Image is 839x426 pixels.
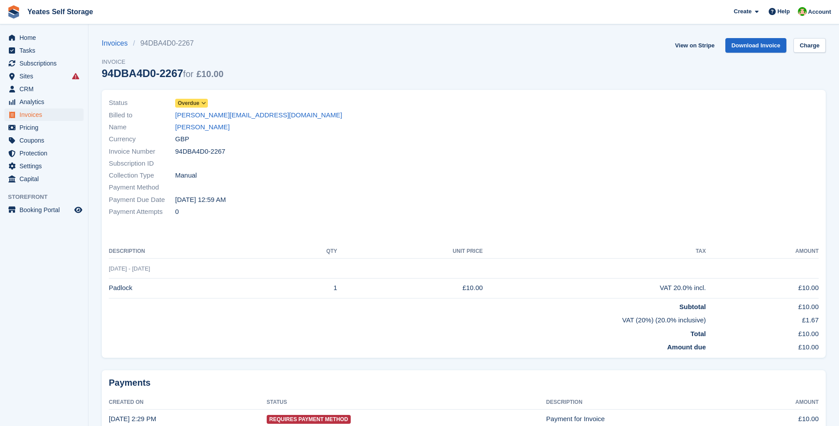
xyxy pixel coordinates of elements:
span: Create [734,7,751,16]
th: Description [109,244,284,259]
a: Charge [793,38,826,53]
a: Preview store [73,205,84,215]
span: Protection [19,147,73,159]
a: menu [4,173,84,185]
a: menu [4,70,84,82]
a: menu [4,147,84,159]
a: [PERSON_NAME] [175,122,230,132]
span: Payment Method [109,182,175,193]
td: 1 [284,278,337,298]
span: Overdue [178,99,199,107]
th: Tax [483,244,706,259]
span: Storefront [8,193,88,201]
a: Invoices [102,38,133,49]
td: £10.00 [337,278,483,298]
span: Analytics [19,96,73,108]
span: Coupons [19,134,73,147]
span: Invoice Number [109,147,175,157]
th: Amount [706,244,819,259]
span: Home [19,31,73,44]
a: menu [4,83,84,95]
a: menu [4,31,84,44]
span: Subscriptions [19,57,73,70]
a: Download Invoice [725,38,787,53]
a: menu [4,121,84,134]
span: Invoices [19,108,73,121]
span: Pricing [19,121,73,134]
a: [PERSON_NAME][EMAIL_ADDRESS][DOMAIN_NAME] [175,110,342,120]
span: Invoice [102,58,223,66]
div: 94DBA4D0-2267 [102,67,223,79]
span: Help [778,7,790,16]
a: Overdue [175,98,208,108]
a: menu [4,44,84,57]
th: QTY [284,244,337,259]
span: Tasks [19,44,73,57]
td: £10.00 [706,278,819,298]
span: Settings [19,160,73,172]
th: Unit Price [337,244,483,259]
span: Requires Payment Method [267,415,351,424]
th: Status [267,395,546,410]
td: £10.00 [706,339,819,352]
time: 2025-07-23 13:29:23 UTC [109,415,156,422]
a: menu [4,57,84,70]
img: stora-icon-8386f47178a22dfd0bd8f6a31ec36ba5ce8667c1dd55bd0f319d3a0aa187defe.svg [7,5,20,19]
span: Payment Attempts [109,207,175,217]
th: Description [546,395,741,410]
nav: breadcrumbs [102,38,223,49]
a: menu [4,160,84,172]
strong: Total [690,330,706,337]
td: £10.00 [706,325,819,339]
th: Created On [109,395,267,410]
th: Amount [741,395,819,410]
td: £1.67 [706,312,819,325]
td: £10.00 [706,298,819,312]
div: VAT 20.0% incl. [483,283,706,293]
img: Angela Field [798,7,807,16]
span: Capital [19,173,73,185]
span: 94DBA4D0-2267 [175,147,225,157]
span: [DATE] - [DATE] [109,265,150,272]
span: Billed to [109,110,175,120]
i: Smart entry sync failures have occurred [72,73,79,80]
td: VAT (20%) (20.0% inclusive) [109,312,706,325]
a: menu [4,96,84,108]
span: Sites [19,70,73,82]
span: Booking Portal [19,204,73,216]
span: Status [109,98,175,108]
span: Payment Due Date [109,195,175,205]
span: Manual [175,170,197,181]
strong: Amount due [667,343,706,351]
h2: Payments [109,377,819,388]
span: Name [109,122,175,132]
time: 2025-07-23 23:59:59 UTC [175,195,226,205]
span: £10.00 [196,69,223,79]
span: Subscription ID [109,159,175,169]
span: for [183,69,193,79]
span: Collection Type [109,170,175,181]
td: Padlock [109,278,284,298]
a: menu [4,134,84,147]
a: Yeates Self Storage [24,4,97,19]
span: Account [808,8,831,16]
a: menu [4,108,84,121]
strong: Subtotal [679,303,706,310]
span: Currency [109,134,175,144]
span: 0 [175,207,179,217]
a: menu [4,204,84,216]
a: View on Stripe [671,38,718,53]
span: CRM [19,83,73,95]
span: GBP [175,134,189,144]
